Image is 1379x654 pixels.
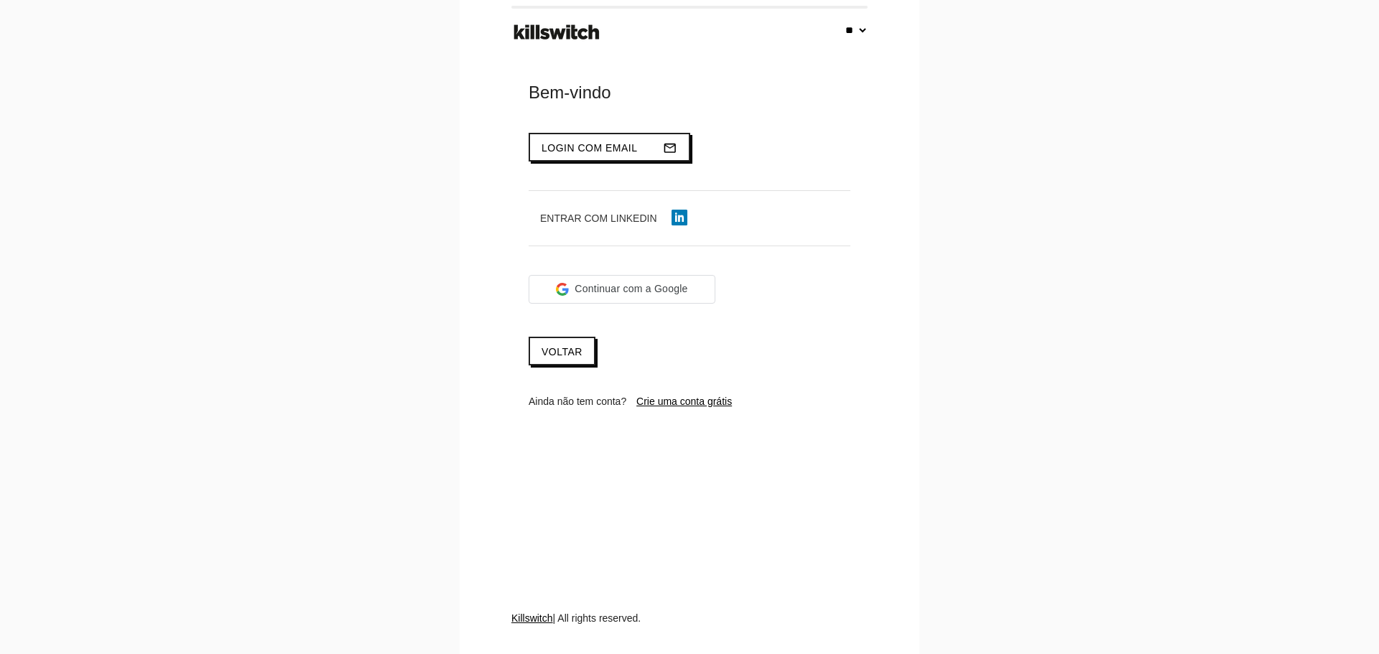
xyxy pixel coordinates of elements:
[529,205,699,231] button: Entrar com LinkedIn
[511,611,868,654] div: | All rights reserved.
[529,396,626,407] span: Ainda não tem conta?
[511,19,603,45] img: ks-logo-black-footer.png
[529,337,595,365] a: Voltar
[636,396,732,407] a: Crie uma conta grátis
[540,212,657,224] span: Entrar com LinkedIn
[529,275,715,304] div: Continuar com a Google
[672,210,687,225] img: linkedin-icon.png
[511,612,553,624] a: Killswitch
[529,133,690,162] button: Login com emailmail_outline
[575,281,687,296] span: Continuar com a Google
[542,142,638,154] span: Login com email
[663,134,677,162] i: mail_outline
[529,81,850,104] div: Bem-vindo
